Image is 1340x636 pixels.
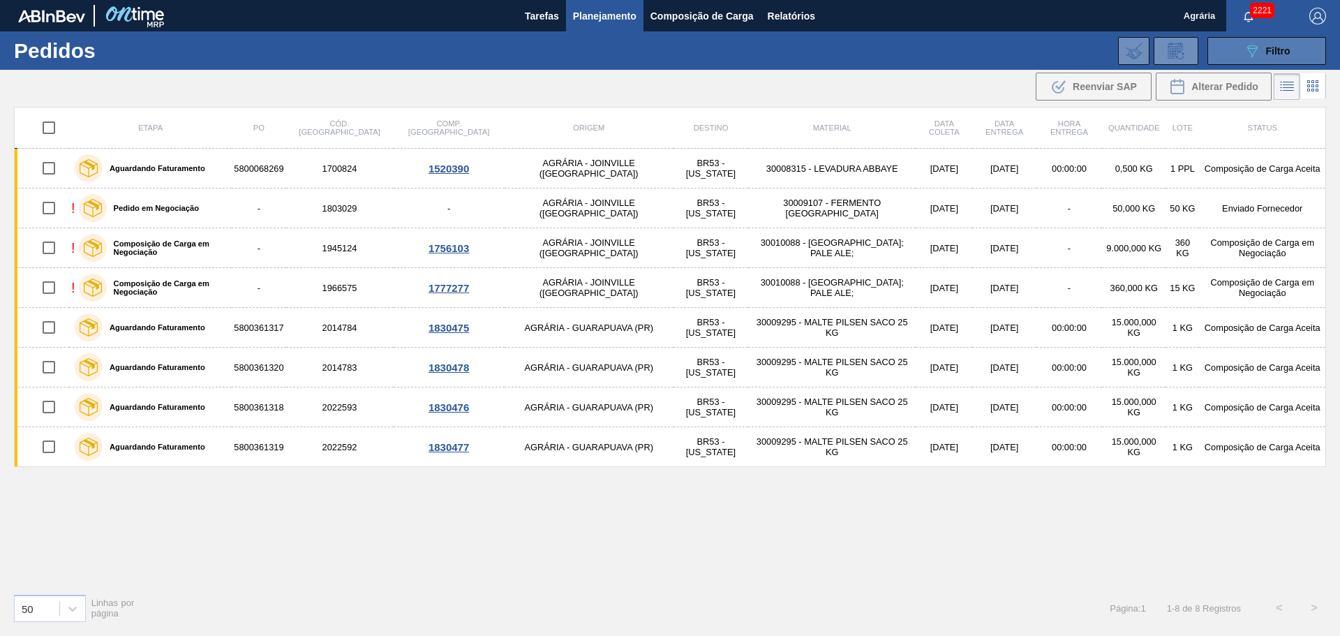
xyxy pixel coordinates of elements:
[573,124,604,132] span: Origem
[107,204,199,212] label: Pedido em Negociação
[103,443,205,451] label: Aguardando Faturamento
[1108,124,1159,132] span: Quantidade
[505,387,673,427] td: AGRÁRIA - GUARAPUAVA (PR)
[673,308,748,348] td: BR53 - [US_STATE]
[972,308,1036,348] td: [DATE]
[916,268,972,308] td: [DATE]
[1154,37,1198,65] div: Solicitação de Revisão de Pedidos
[15,348,1326,387] a: Aguardando Faturamento58003613202014783AGRÁRIA - GUARAPUAVA (PR)BR53 - [US_STATE]30009295 - MALTE...
[1191,81,1258,92] span: Alterar Pedido
[525,8,559,24] span: Tarefas
[1156,73,1272,101] div: Alterar Pedido
[748,427,916,467] td: 30009295 - MALTE PILSEN SACO 25 KG
[813,124,851,132] span: Material
[1036,73,1152,101] div: Reenviar SAP
[15,427,1326,467] a: Aguardando Faturamento58003613192022592AGRÁRIA - GUARAPUAVA (PR)BR53 - [US_STATE]30009295 - MALTE...
[1036,228,1102,268] td: -
[1199,228,1325,268] td: Composição de Carga em Negociação
[232,228,285,268] td: -
[505,268,673,308] td: AGRÁRIA - JOINVILLE ([GEOGRAPHIC_DATA])
[15,149,1326,188] a: Aguardando Faturamento58000682691700824AGRÁRIA - JOINVILLE ([GEOGRAPHIC_DATA])BR53 - [US_STATE]30...
[232,188,285,228] td: -
[286,427,394,467] td: 2022592
[673,149,748,188] td: BR53 - [US_STATE]
[505,348,673,387] td: AGRÁRIA - GUARAPUAVA (PR)
[1250,3,1274,18] span: 2221
[748,387,916,427] td: 30009295 - MALTE PILSEN SACO 25 KG
[505,308,673,348] td: AGRÁRIA - GUARAPUAVA (PR)
[768,8,815,24] span: Relatórios
[972,387,1036,427] td: [DATE]
[673,348,748,387] td: BR53 - [US_STATE]
[1199,268,1325,308] td: Composição de Carga em Negociação
[972,188,1036,228] td: [DATE]
[394,188,505,228] td: -
[232,308,285,348] td: 5800361317
[985,119,1023,136] span: Data entrega
[673,387,748,427] td: BR53 - [US_STATE]
[748,268,916,308] td: 30010088 - [GEOGRAPHIC_DATA]; PALE ALE;
[1102,188,1166,228] td: 50,000 KG
[1050,119,1088,136] span: Hora Entrega
[1036,149,1102,188] td: 00:00:00
[15,188,1326,228] a: !Pedido em Negociação-1803029-AGRÁRIA - JOINVILLE ([GEOGRAPHIC_DATA])BR53 - [US_STATE]30009107 - ...
[1167,603,1241,614] span: 1 - 8 de 8 Registros
[1102,427,1166,467] td: 15.000,000 KG
[232,268,285,308] td: -
[138,124,163,132] span: Etapa
[916,149,972,188] td: [DATE]
[916,427,972,467] td: [DATE]
[396,362,502,374] div: 1830478
[1102,149,1166,188] td: 0,500 KG
[15,308,1326,348] a: Aguardando Faturamento58003613172014784AGRÁRIA - GUARAPUAVA (PR)BR53 - [US_STATE]30009295 - MALTE...
[396,163,502,175] div: 1520390
[396,322,502,334] div: 1830475
[505,149,673,188] td: AGRÁRIA - JOINVILLE ([GEOGRAPHIC_DATA])
[916,348,972,387] td: [DATE]
[1199,348,1325,387] td: Composição de Carga Aceita
[1036,387,1102,427] td: 00:00:00
[232,149,285,188] td: 5800068269
[1172,124,1193,132] span: Lote
[916,188,972,228] td: [DATE]
[1036,308,1102,348] td: 00:00:00
[972,149,1036,188] td: [DATE]
[396,401,502,413] div: 1830476
[1199,387,1325,427] td: Composição de Carga Aceita
[253,124,265,132] span: PO
[673,228,748,268] td: BR53 - [US_STATE]
[929,119,960,136] span: Data coleta
[286,228,394,268] td: 1945124
[1166,348,1199,387] td: 1 KG
[15,387,1326,427] a: Aguardando Faturamento58003613182022593AGRÁRIA - GUARAPUAVA (PR)BR53 - [US_STATE]30009295 - MALTE...
[1166,188,1199,228] td: 50 KG
[286,348,394,387] td: 2014783
[1102,348,1166,387] td: 15.000,000 KG
[71,200,75,216] div: !
[232,348,285,387] td: 5800361320
[1166,308,1199,348] td: 1 KG
[972,268,1036,308] td: [DATE]
[1226,6,1271,26] button: Notificações
[505,427,673,467] td: AGRÁRIA - GUARAPUAVA (PR)
[103,323,205,332] label: Aguardando Faturamento
[1036,348,1102,387] td: 00:00:00
[1036,188,1102,228] td: -
[232,427,285,467] td: 5800361319
[1199,427,1325,467] td: Composição de Carga Aceita
[71,240,75,256] div: !
[22,602,33,614] div: 50
[1166,149,1199,188] td: 1 PPL
[505,228,673,268] td: AGRÁRIA - JOINVILLE ([GEOGRAPHIC_DATA])
[107,239,227,256] label: Composição de Carga em Negociação
[972,228,1036,268] td: [DATE]
[1102,268,1166,308] td: 360,000 KG
[1166,387,1199,427] td: 1 KG
[286,308,394,348] td: 2014784
[286,387,394,427] td: 2022593
[18,10,85,22] img: TNhmsLtSVTkK8tSr43FrP2fwEKptu5GPRR3wAAAABJRU5ErkJggg==
[748,188,916,228] td: 30009107 - FERMENTO [GEOGRAPHIC_DATA]
[1309,8,1326,24] img: Logout
[916,308,972,348] td: [DATE]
